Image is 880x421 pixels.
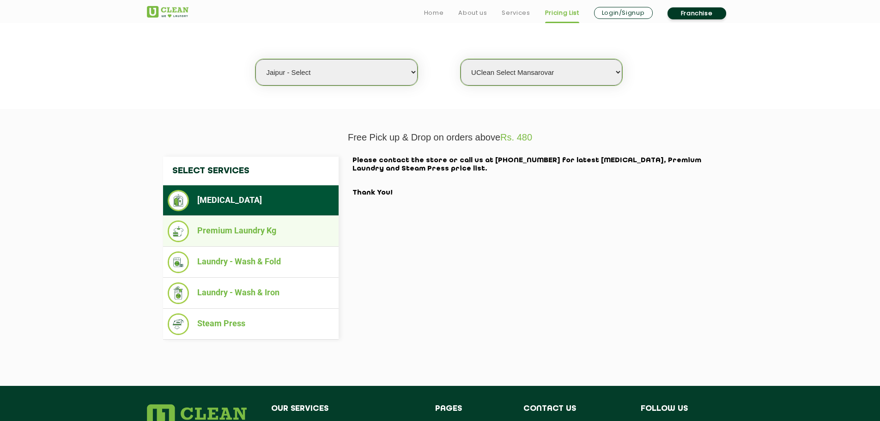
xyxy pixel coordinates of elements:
img: Premium Laundry Kg [168,220,189,242]
li: Laundry - Wash & Iron [168,282,334,304]
li: [MEDICAL_DATA] [168,190,334,211]
a: Pricing List [545,7,579,18]
li: Premium Laundry Kg [168,220,334,242]
li: Steam Press [168,313,334,335]
img: Dry Cleaning [168,190,189,211]
span: Rs. 480 [500,132,532,142]
img: Laundry - Wash & Iron [168,282,189,304]
img: UClean Laundry and Dry Cleaning [147,6,188,18]
a: Login/Signup [594,7,653,19]
a: About us [458,7,487,18]
h4: Select Services [163,157,339,185]
a: Services [502,7,530,18]
h2: Please contact the store or call us at [PHONE_NUMBER] for latest [MEDICAL_DATA], Premium Laundry ... [352,157,717,197]
a: Home [424,7,444,18]
li: Laundry - Wash & Fold [168,251,334,273]
a: Franchise [668,7,726,19]
img: Steam Press [168,313,189,335]
img: Laundry - Wash & Fold [168,251,189,273]
p: Free Pick up & Drop on orders above [147,132,734,143]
